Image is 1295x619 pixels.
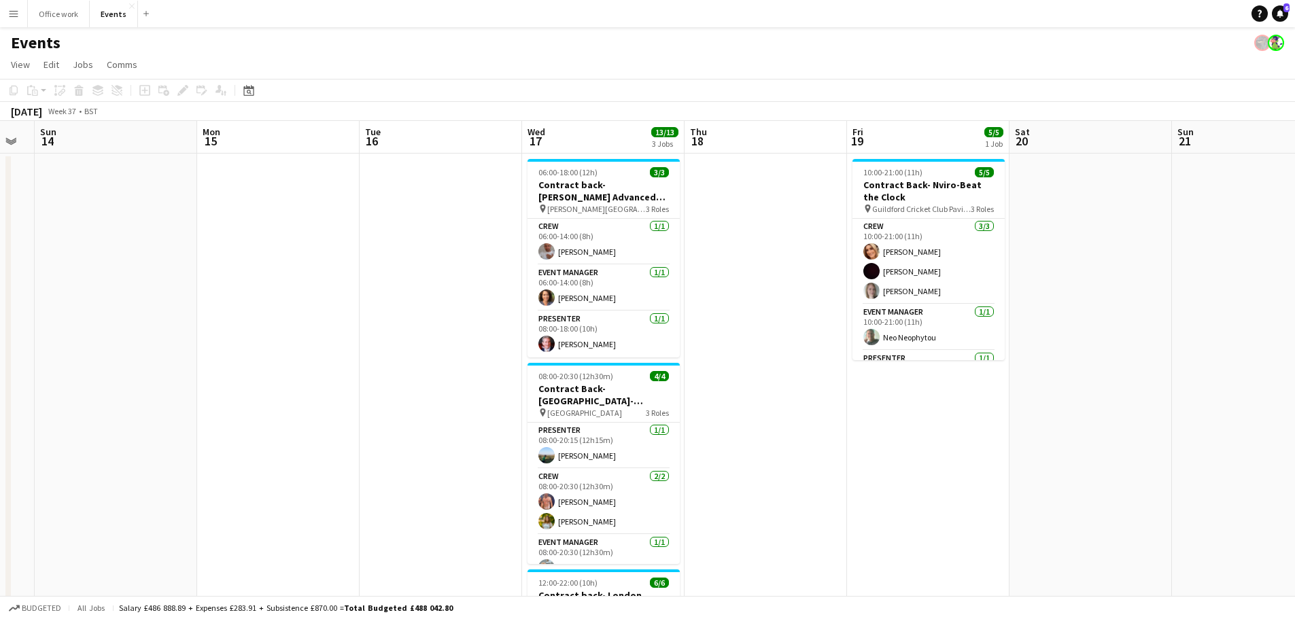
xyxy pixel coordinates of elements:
[7,601,63,616] button: Budgeted
[90,1,138,27] button: Events
[5,56,35,73] a: View
[11,58,30,71] span: View
[1283,3,1290,12] span: 6
[28,1,90,27] button: Office work
[67,56,99,73] a: Jobs
[1254,35,1271,51] app-user-avatar: Blue Hat
[75,603,107,613] span: All jobs
[344,603,453,613] span: Total Budgeted £488 042.80
[11,33,61,53] h1: Events
[119,603,453,613] div: Salary £486 888.89 + Expenses £283.91 + Subsistence £870.00 =
[84,106,98,116] div: BST
[22,603,61,613] span: Budgeted
[38,56,65,73] a: Edit
[107,58,137,71] span: Comms
[1272,5,1288,22] a: 6
[1268,35,1284,51] app-user-avatar: Event Team
[44,58,59,71] span: Edit
[73,58,93,71] span: Jobs
[101,56,143,73] a: Comms
[11,105,42,118] div: [DATE]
